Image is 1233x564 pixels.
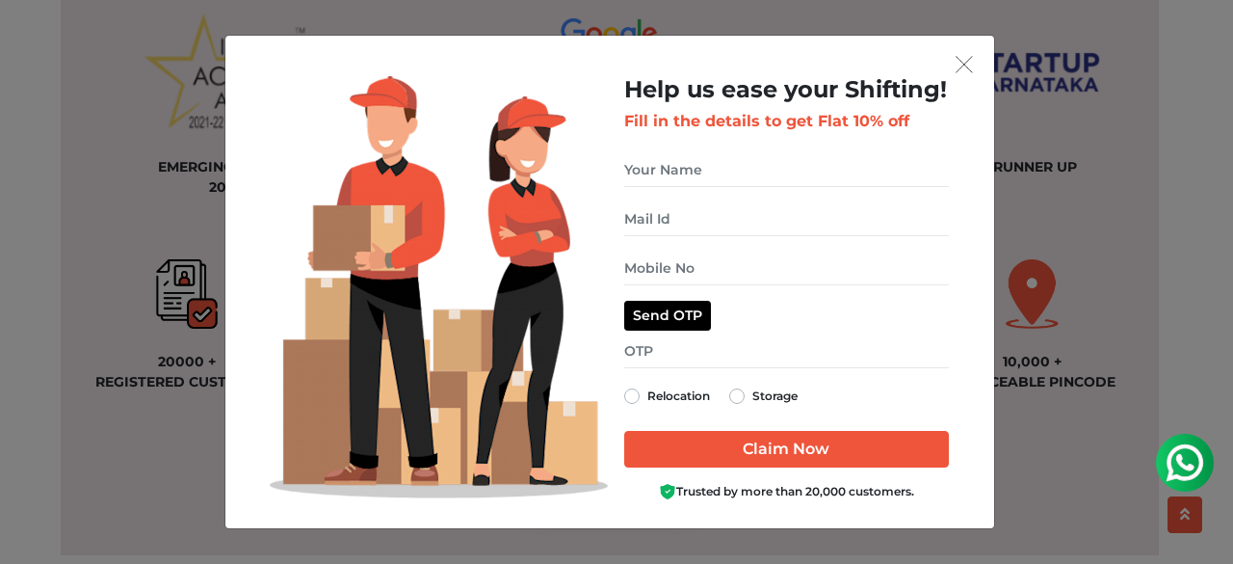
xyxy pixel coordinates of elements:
[624,112,949,130] h3: Fill in the details to get Flat 10% off
[624,431,949,468] input: Claim Now
[956,56,973,73] img: exit
[19,19,58,58] img: whatsapp-icon.svg
[624,76,949,104] h2: Help us ease your Shifting!
[624,202,949,236] input: Mail Id
[624,153,949,187] input: Your Name
[624,483,949,501] div: Trusted by more than 20,000 customers.
[624,335,949,368] input: OTP
[647,385,710,408] label: Relocation
[270,76,609,498] img: Lead Welcome Image
[659,483,676,500] img: Boxigo Customer Shield
[624,252,949,285] input: Mobile No
[624,301,711,331] button: Send OTP
[752,385,798,408] label: Storage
